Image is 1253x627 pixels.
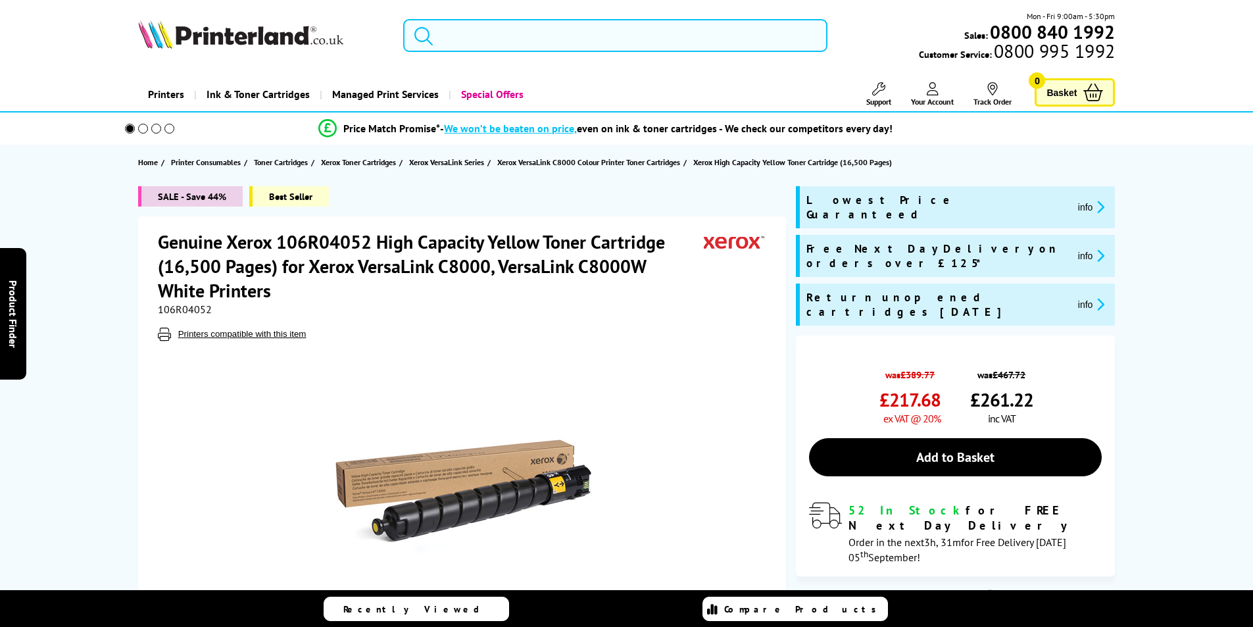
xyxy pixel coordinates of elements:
[324,597,509,621] a: Recently Viewed
[138,155,158,169] span: Home
[138,20,343,49] img: Printerland Logo
[900,368,935,381] strike: £389.77
[1074,248,1109,263] button: promo-description
[440,122,893,135] div: - even on ink & toner cartridges - We check our competitors every day!
[806,241,1068,270] span: Free Next Day Delivery on orders over £125*
[7,280,20,347] span: Product Finder
[809,503,1102,563] div: modal_delivery
[1074,199,1109,214] button: promo-description
[174,328,310,339] button: Printers compatible with this item
[860,548,868,560] sup: th
[249,186,329,207] span: Best Seller
[321,155,396,169] span: Xerox Toner Cartridges
[866,97,891,107] span: Support
[911,82,954,107] a: Your Account
[1029,72,1045,89] span: 0
[693,155,892,169] span: Xerox High Capacity Yellow Toner Cartridge (16,500 Pages)
[1046,84,1077,101] span: Basket
[911,97,954,107] span: Your Account
[879,362,941,381] span: was
[1027,10,1115,22] span: Mon - Fri 9:00am - 5:30pm
[879,388,941,412] span: £217.68
[497,155,683,169] a: Xerox VersaLink C8000 Colour Printer Toner Cartridges
[992,45,1115,57] span: 0800 995 1992
[985,589,995,599] sup: Cost per page
[321,155,399,169] a: Xerox Toner Cartridges
[919,45,1115,61] span: Customer Service:
[207,78,310,111] span: Ink & Toner Cartridges
[158,230,704,303] h1: Genuine Xerox 106R04052 High Capacity Yellow Toner Cartridge (16,500 Pages) for Xerox VersaLink C...
[171,155,241,169] span: Printer Consumables
[171,155,244,169] a: Printer Consumables
[1074,297,1109,312] button: promo-description
[693,155,895,169] a: Xerox High Capacity Yellow Toner Cartridge (16,500 Pages)
[335,367,593,625] img: Xerox 106R04052 High Capacity Yellow Toner Cartridge (16,500 Pages)
[138,155,161,169] a: Home
[409,155,487,169] a: Xerox VersaLink Series
[138,186,243,207] span: SALE - Save 44%
[924,536,961,549] span: 3h, 31m
[254,155,311,169] a: Toner Cartridges
[724,603,883,615] span: Compare Products
[964,29,988,41] span: Sales:
[444,122,577,135] span: We won’t be beaten on price,
[806,290,1068,319] span: Return unopened cartridges [DATE]
[809,438,1102,476] a: Add to Basket
[107,117,1105,140] li: modal_Promise
[158,303,212,316] span: 106R04052
[138,78,194,111] a: Printers
[806,193,1068,222] span: Lowest Price Guaranteed
[497,155,680,169] span: Xerox VersaLink C8000 Colour Printer Toner Cartridges
[988,26,1115,38] a: 0800 840 1992
[866,82,891,107] a: Support
[343,122,440,135] span: Price Match Promise*
[409,155,484,169] span: Xerox VersaLink Series
[970,362,1033,381] span: was
[883,412,941,425] span: ex VAT @ 20%
[993,368,1025,381] strike: £467.72
[194,78,320,111] a: Ink & Toner Cartridges
[848,503,966,518] span: 52 In Stock
[138,20,387,51] a: Printerland Logo
[704,230,764,254] img: Xerox
[343,603,493,615] span: Recently Viewed
[1035,78,1115,107] a: Basket 0
[990,20,1115,44] b: 0800 840 1992
[848,536,1066,564] span: Order in the next for Free Delivery [DATE] 05 September!
[973,82,1012,107] a: Track Order
[449,78,533,111] a: Special Offers
[254,155,308,169] span: Toner Cartridges
[320,78,449,111] a: Managed Print Services
[702,597,888,621] a: Compare Products
[988,412,1016,425] span: inc VAT
[970,388,1033,412] span: £261.22
[796,589,1115,603] div: Running Costs
[848,503,1102,533] div: for FREE Next Day Delivery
